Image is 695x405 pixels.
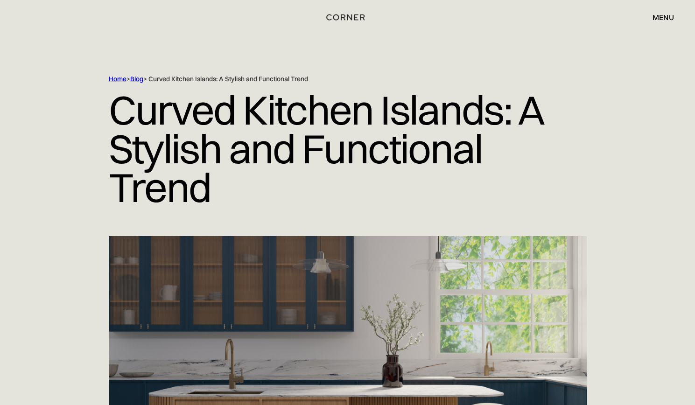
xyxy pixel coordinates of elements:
div: menu [653,14,674,21]
a: Blog [130,75,143,83]
div: menu [643,9,674,25]
a: home [317,11,378,23]
a: Home [109,75,126,83]
h1: Curved Kitchen Islands: A Stylish and Functional Trend [109,84,587,214]
div: > > Curved Kitchen Islands: A Stylish and Functional Trend [109,75,548,84]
